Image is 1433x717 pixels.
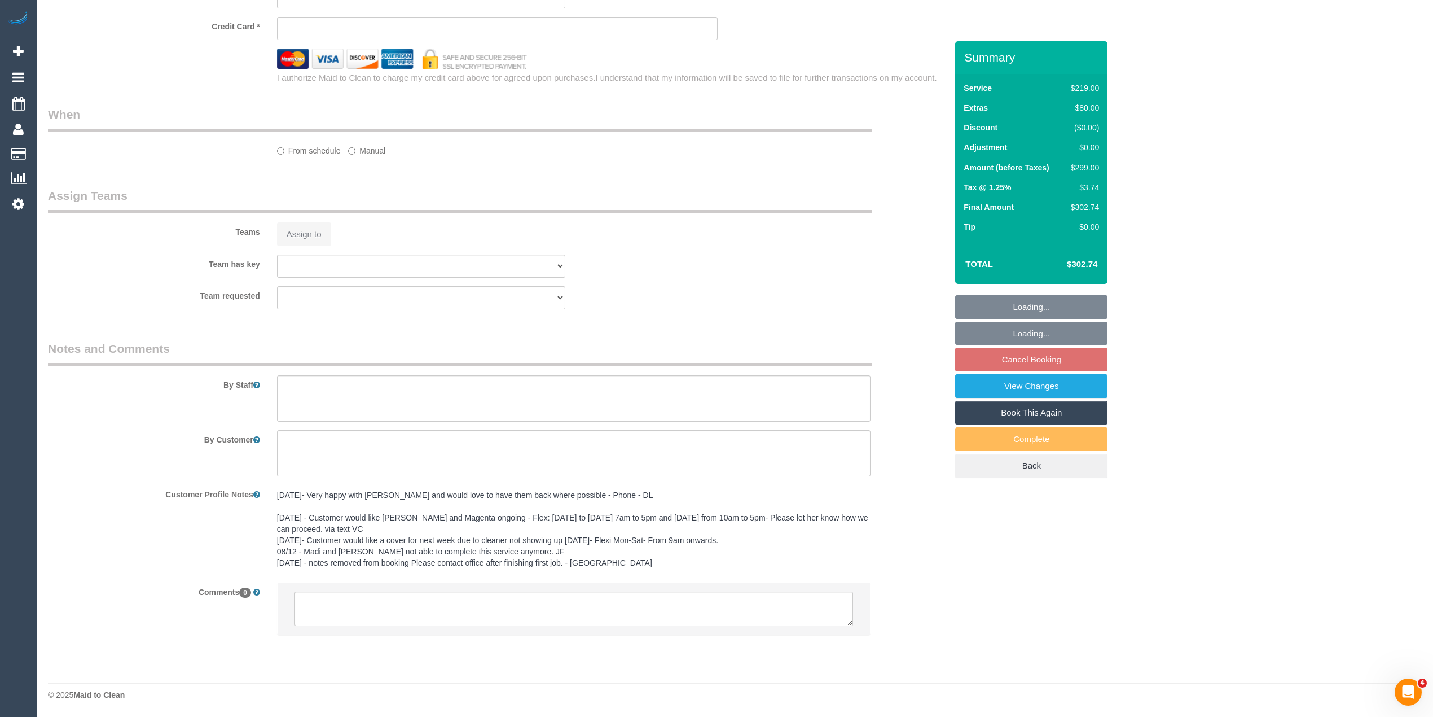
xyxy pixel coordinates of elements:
label: Manual [348,141,385,156]
label: Tax @ 1.25% [964,182,1011,193]
pre: [DATE]- Very happy with [PERSON_NAME] and would love to have them back where possible - Phone - D... [277,489,871,569]
span: 0 [239,588,251,598]
label: Final Amount [964,202,1014,213]
img: Automaid Logo [7,11,29,27]
span: 4 [1418,679,1427,688]
label: Extras [964,102,988,113]
div: $0.00 [1066,142,1099,153]
label: Service [964,82,992,94]
label: Customer Profile Notes [39,485,269,500]
div: $80.00 [1066,102,1099,113]
div: ($0.00) [1066,122,1099,133]
legend: Assign Teams [48,187,872,213]
label: By Customer [39,430,269,445]
a: Back [955,454,1107,478]
label: Amount (before Taxes) [964,162,1049,173]
a: View Changes [955,374,1107,398]
label: Adjustment [964,142,1007,153]
input: From schedule [277,147,284,155]
div: $0.00 [1066,221,1099,233]
label: Discount [964,122,997,133]
input: Manual [348,147,355,155]
label: Teams [39,222,269,238]
label: Comments [39,583,269,598]
div: $3.74 [1066,182,1099,193]
h4: $302.74 [1033,260,1097,269]
label: Tip [964,221,975,233]
label: From schedule [277,141,341,156]
label: By Staff [39,375,269,391]
strong: Total [965,259,993,269]
div: I authorize Maid to Clean to charge my credit card above for agreed upon purchases. [269,72,955,84]
div: $219.00 [1066,82,1099,94]
label: Team has key [39,255,269,270]
strong: Maid to Clean [73,690,125,699]
a: Book This Again [955,401,1107,425]
div: $302.74 [1066,202,1099,213]
div: © 2025 [48,689,1422,701]
label: Credit Card * [39,17,269,32]
legend: When [48,106,872,132]
h3: Summary [964,51,1102,64]
legend: Notes and Comments [48,340,872,366]
iframe: Intercom live chat [1395,679,1422,706]
label: Team requested [39,286,269,301]
img: credit cards [269,49,535,68]
span: I understand that my information will be saved to file for further transactions on my account. [595,73,937,82]
div: $299.00 [1066,162,1099,173]
iframe: Secure card payment input frame [287,23,709,33]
